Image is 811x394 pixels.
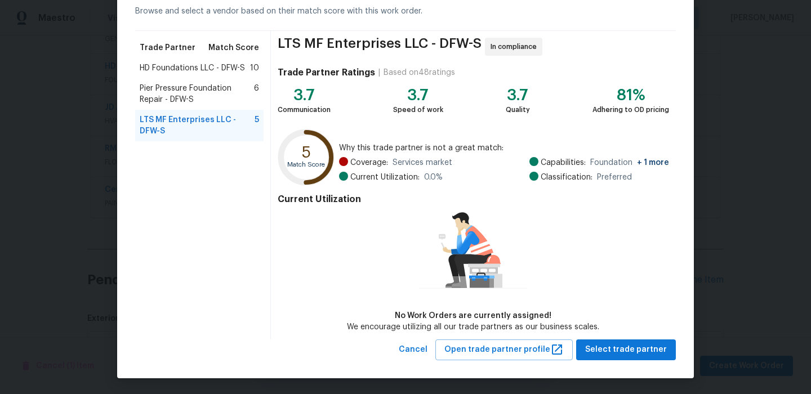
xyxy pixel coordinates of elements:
span: Foundation [590,157,669,168]
span: Match Score [208,42,259,53]
div: Communication [278,104,331,115]
h4: Trade Partner Ratings [278,67,375,78]
div: 3.7 [506,89,530,101]
span: + 1 more [637,159,669,167]
text: 5 [302,145,311,160]
span: HD Foundations LLC - DFW-S [140,62,245,74]
span: LTS MF Enterprises LLC - DFW-S [140,114,255,137]
span: LTS MF Enterprises LLC - DFW-S [278,38,482,56]
span: 10 [250,62,259,74]
span: 0.0 % [424,172,443,183]
span: 5 [255,114,259,137]
div: | [375,67,384,78]
button: Select trade partner [576,339,676,360]
div: Speed of work [393,104,443,115]
span: Cancel [399,343,427,357]
span: Services market [393,157,452,168]
span: Why this trade partner is not a great match: [339,142,669,154]
button: Cancel [394,339,432,360]
div: No Work Orders are currently assigned! [347,310,599,321]
div: Adhering to OD pricing [592,104,669,115]
span: Current Utilization: [350,172,420,183]
div: We encourage utilizing all our trade partners as our business scales. [347,321,599,333]
span: Select trade partner [585,343,667,357]
div: 3.7 [393,89,443,101]
span: Preferred [597,172,632,183]
span: 6 [254,83,259,105]
span: Capabilities: [541,157,586,168]
div: 81% [592,89,669,101]
button: Open trade partner profile [435,339,573,360]
span: Trade Partner [140,42,195,53]
text: Match Score [287,162,325,168]
span: Pier Pressure Foundation Repair - DFW-S [140,83,254,105]
div: Quality [506,104,530,115]
span: Classification: [541,172,592,183]
span: In compliance [491,41,541,52]
span: Coverage: [350,157,388,168]
h4: Current Utilization [278,194,669,205]
div: 3.7 [278,89,331,101]
span: Open trade partner profile [444,343,564,357]
div: Based on 48 ratings [384,67,455,78]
